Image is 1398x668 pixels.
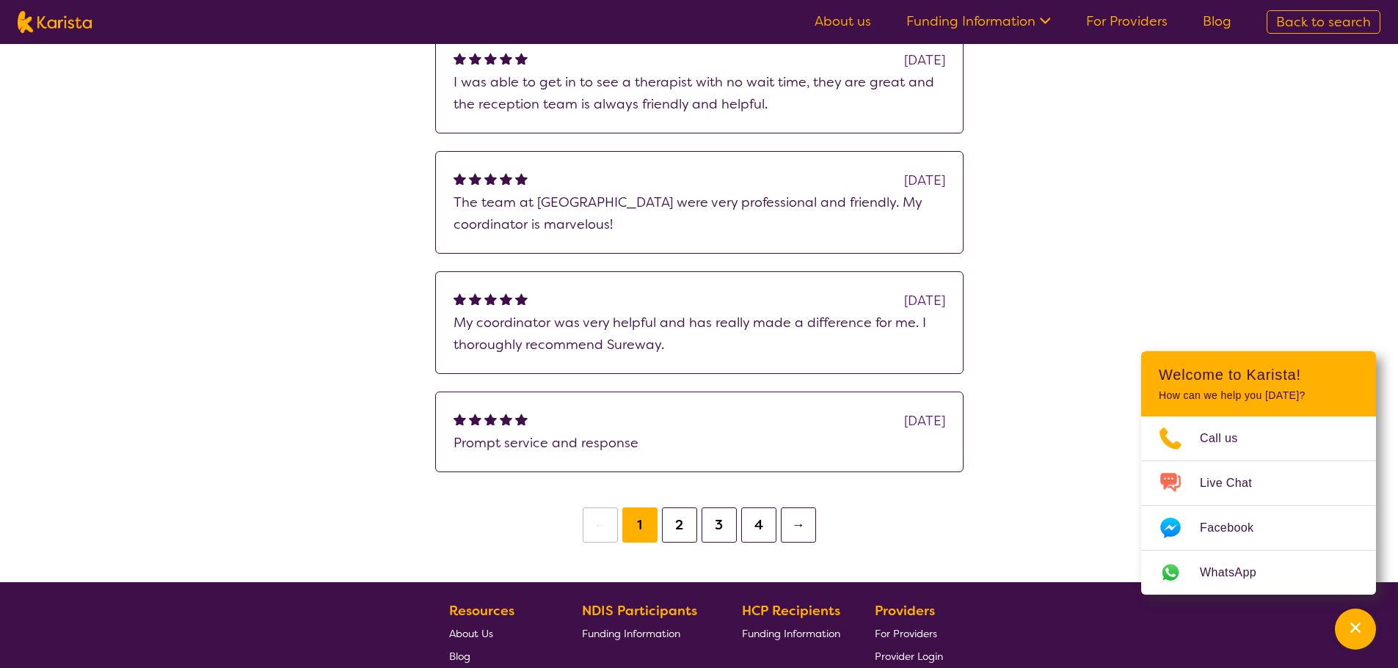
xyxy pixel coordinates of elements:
img: fullstar [515,52,528,65]
b: HCP Recipients [742,602,840,620]
span: Call us [1200,427,1256,449]
a: Funding Information [582,622,708,645]
span: Facebook [1200,517,1271,539]
a: About us [815,12,871,30]
img: fullstar [500,172,512,185]
span: Back to search [1276,13,1371,31]
a: Web link opens in a new tab. [1141,551,1376,595]
a: Back to search [1267,10,1380,34]
button: → [781,507,816,543]
div: [DATE] [904,169,945,191]
a: For Providers [1086,12,1168,30]
span: Blog [449,650,470,663]
h2: Welcome to Karista! [1159,366,1358,383]
img: fullstar [469,172,481,185]
p: I was able to get in to see a therapist with no wait time, they are great and the reception team ... [454,71,945,115]
span: For Providers [875,627,937,640]
span: About Us [449,627,493,640]
button: Channel Menu [1335,609,1376,650]
ul: Choose channel [1141,416,1376,595]
img: fullstar [515,413,528,425]
a: Funding Information [906,12,1051,30]
img: fullstar [500,52,512,65]
img: fullstar [484,293,497,305]
img: fullstar [500,413,512,425]
span: Provider Login [875,650,943,663]
div: [DATE] [904,49,945,71]
img: Karista logo [18,11,92,33]
a: Provider Login [875,645,943,667]
span: Live Chat [1200,472,1270,494]
a: Blog [449,645,547,667]
a: Blog [1203,12,1231,30]
img: fullstar [515,172,528,185]
img: fullstar [454,52,466,65]
img: fullstar [469,293,481,305]
a: About Us [449,622,547,645]
button: 2 [662,507,697,543]
p: Prompt service and response [454,432,945,454]
img: fullstar [484,413,497,425]
img: fullstar [484,52,497,65]
img: fullstar [454,293,466,305]
p: My coordinator was very helpful and has really made a difference for me. I thoroughly recommend S... [454,312,945,356]
img: fullstar [469,413,481,425]
img: fullstar [484,172,497,185]
img: fullstar [469,52,481,65]
img: fullstar [454,413,466,425]
b: NDIS Participants [582,602,697,620]
img: fullstar [454,172,466,185]
div: Channel Menu [1141,351,1376,595]
button: ← [583,507,618,543]
p: How can we help you [DATE]? [1159,389,1358,402]
button: 3 [702,507,737,543]
button: 4 [741,507,776,543]
span: Funding Information [582,627,680,640]
div: [DATE] [904,410,945,432]
span: WhatsApp [1200,562,1274,584]
div: [DATE] [904,290,945,312]
a: Funding Information [742,622,840,645]
button: 1 [622,507,658,543]
img: fullstar [515,293,528,305]
img: fullstar [500,293,512,305]
span: Funding Information [742,627,840,640]
a: For Providers [875,622,943,645]
b: Providers [875,602,935,620]
p: The team at [GEOGRAPHIC_DATA] were very professional and friendly. My coordinator is marvelous! [454,191,945,235]
b: Resources [449,602,514,620]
